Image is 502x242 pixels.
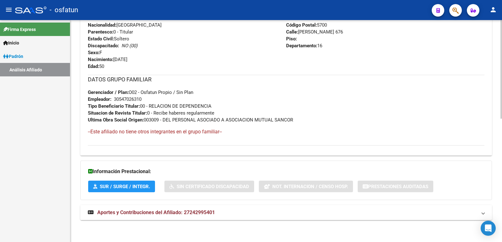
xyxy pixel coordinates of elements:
button: Sin Certificado Discapacidad [164,181,254,192]
mat-icon: menu [5,6,13,13]
span: [PERSON_NAME] 676 [286,29,343,35]
span: O02 - Osfatun Propio / Sin Plan [88,90,193,95]
strong: Calle: [286,29,298,35]
span: SUR / SURGE / INTEGR. [100,184,150,189]
strong: Nacionalidad: [88,22,116,28]
span: [DATE] [88,57,127,62]
strong: Ultima Obra Social Origen: [88,117,144,123]
strong: Tipo Beneficiario Titular: [88,103,140,109]
strong: Piso: [286,36,297,42]
span: DU - DOCUMENTO UNICO 24299540 [88,15,189,21]
i: NO (00) [121,43,137,49]
span: Inicio [3,39,19,46]
span: 0 - Titular [88,29,133,35]
span: 16 [286,43,322,49]
span: 003009 - DEL PERSONAL ASOCIADO A ASOCIACION MUTUAL SANCOR [88,117,293,123]
strong: Localidad: [286,15,307,21]
button: Prestaciones Auditadas [358,181,433,192]
span: 0 - Recibe haberes regularmente [88,110,214,116]
span: Prestaciones Auditadas [368,184,428,189]
mat-expansion-panel-header: Aportes y Contribuciones del Afiliado: 27242995401 [80,205,492,220]
span: Aportes y Contribuciones del Afiliado: 27242995401 [97,209,215,215]
strong: Documento: [88,15,113,21]
strong: Código Postal: [286,22,317,28]
span: F [88,50,102,55]
span: Sin Certificado Discapacidad [177,184,249,189]
strong: Parentesco: [88,29,113,35]
span: Padrón [3,53,23,60]
span: - osfatun [50,3,78,17]
div: 30547026310 [114,96,142,103]
span: [GEOGRAPHIC_DATA] [88,22,162,28]
span: Soltero [88,36,129,42]
strong: Empleador: [88,96,111,102]
div: Open Intercom Messenger [481,221,496,236]
strong: Gerenciador / Plan: [88,90,129,95]
strong: Departamento: [286,43,317,49]
strong: Nacimiento: [88,57,113,62]
span: SAN LUIS [286,15,328,21]
strong: Discapacitado: [88,43,119,49]
button: SUR / SURGE / INTEGR. [88,181,155,192]
strong: Sexo: [88,50,99,55]
span: Firma Express [3,26,36,33]
h4: --Este afiliado no tiene otros integrantes en el grupo familiar-- [88,128,484,135]
strong: Estado Civil: [88,36,114,42]
span: 00 - RELACION DE DEPENDENCIA [88,103,211,109]
span: 50 [88,64,104,69]
span: 5700 [286,22,327,28]
h3: Información Prestacional: [88,167,484,176]
h3: DATOS GRUPO FAMILIAR [88,75,484,84]
strong: Situacion de Revista Titular: [88,110,147,116]
strong: Edad: [88,64,99,69]
span: Not. Internacion / Censo Hosp. [272,184,348,189]
mat-icon: person [489,6,497,13]
button: Not. Internacion / Censo Hosp. [259,181,353,192]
